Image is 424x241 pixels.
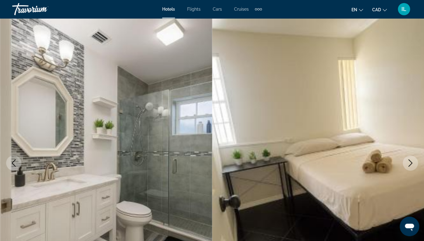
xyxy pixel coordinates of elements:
[12,1,73,17] a: Travorium
[255,4,262,14] button: Extra navigation items
[351,5,363,14] button: Change language
[400,217,419,236] iframe: Button to launch messaging window
[234,7,249,12] a: Cruises
[396,3,412,16] button: User Menu
[372,5,387,14] button: Change currency
[351,7,357,12] span: en
[187,7,201,12] a: Flights
[403,155,418,171] button: Next image
[372,7,381,12] span: CAD
[6,155,21,171] button: Previous image
[162,7,175,12] a: Hotels
[401,6,406,12] span: IL
[213,7,222,12] a: Cars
